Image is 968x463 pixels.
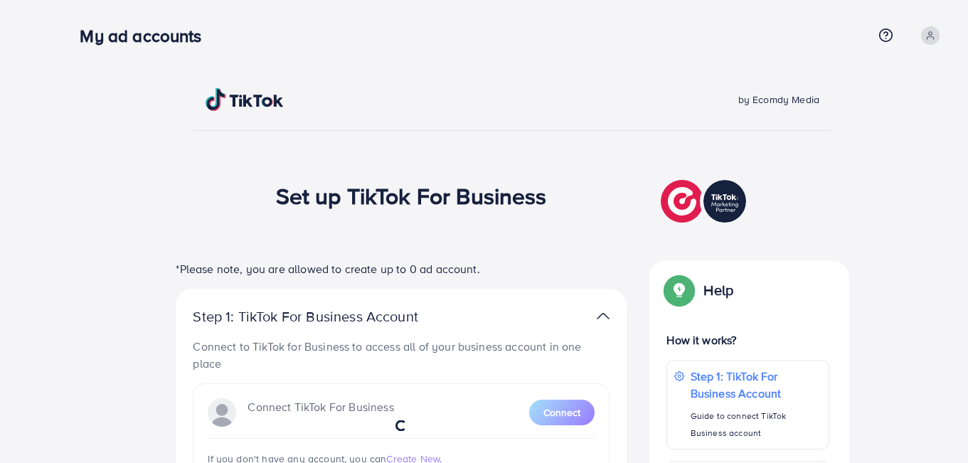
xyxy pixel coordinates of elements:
p: Step 1: TikTok For Business Account [691,368,821,402]
p: Step 1: TikTok For Business Account [193,308,463,325]
h1: Set up TikTok For Business [276,182,547,209]
img: TikTok partner [661,176,750,226]
img: TikTok [206,88,284,111]
span: by Ecomdy Media [738,92,819,107]
p: Help [703,282,733,299]
p: Guide to connect TikTok Business account [691,408,821,442]
img: TikTok partner [597,306,610,326]
p: *Please note, you are allowed to create up to 0 ad account. [176,260,627,277]
h3: My ad accounts [80,26,213,46]
p: How it works? [666,331,829,348]
img: Popup guide [666,277,692,303]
